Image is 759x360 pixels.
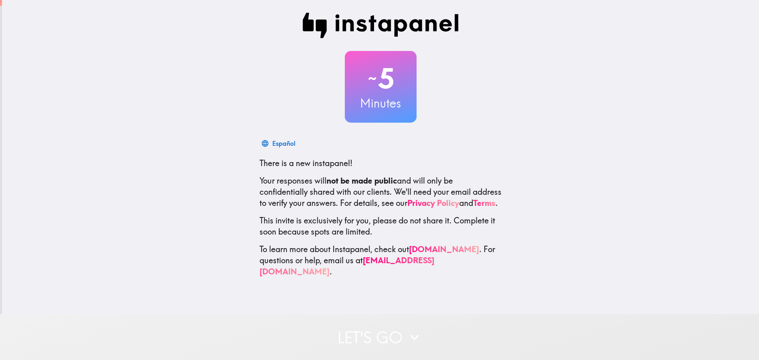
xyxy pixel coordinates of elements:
img: Instapanel [303,13,459,38]
a: Terms [473,198,496,208]
p: To learn more about Instapanel, check out . For questions or help, email us at . [260,244,502,277]
h2: 5 [345,62,417,95]
p: Your responses will and will only be confidentially shared with our clients. We'll need your emai... [260,175,502,209]
button: Español [260,135,299,151]
a: Privacy Policy [407,198,459,208]
span: ~ [367,67,378,90]
a: [DOMAIN_NAME] [409,244,479,254]
b: not be made public [326,176,397,186]
p: This invite is exclusively for you, please do not share it. Complete it soon because spots are li... [260,215,502,237]
div: Español [272,138,295,149]
span: There is a new instapanel! [260,158,352,168]
a: [EMAIL_ADDRESS][DOMAIN_NAME] [260,255,435,276]
h3: Minutes [345,95,417,112]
